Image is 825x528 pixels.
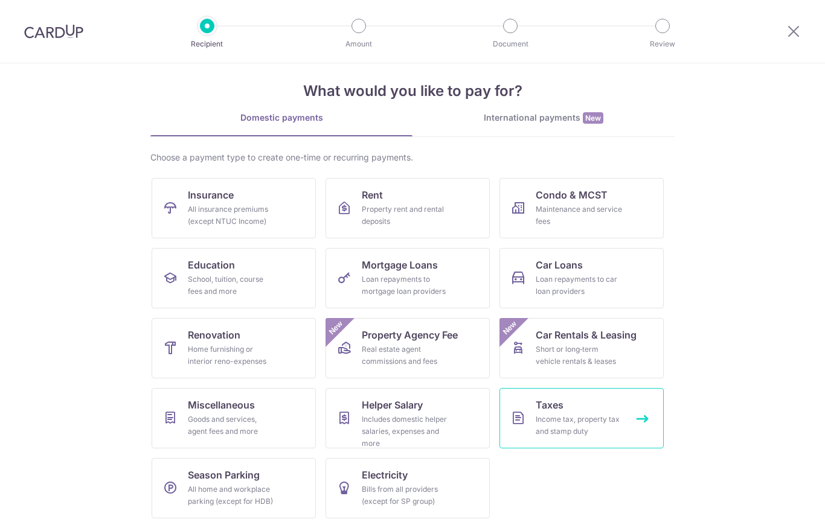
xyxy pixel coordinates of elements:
span: Insurance [188,188,234,202]
p: Document [466,38,555,50]
div: Choose a payment type to create one-time or recurring payments. [150,151,675,164]
div: Maintenance and service fees [536,203,623,227]
h4: What would you like to pay for? [150,80,675,102]
span: Property Agency Fee [362,328,458,342]
div: Loan repayments to mortgage loan providers [362,273,449,297]
div: Loan repayments to car loan providers [536,273,623,297]
div: All home and workplace parking (except for HDB) [188,483,275,507]
a: Property Agency FeeReal estate agent commissions and feesNew [326,318,490,378]
span: Rent [362,188,383,202]
span: Renovation [188,328,240,342]
a: Helper SalaryIncludes domestic helper salaries, expenses and more [326,388,490,448]
span: Helper Salary [362,398,423,412]
div: Income tax, property tax and stamp duty [536,413,623,437]
div: Real estate agent commissions and fees [362,343,449,367]
span: Mortgage Loans [362,258,438,272]
div: Property rent and rental deposits [362,203,449,227]
a: Season ParkingAll home and workplace parking (except for HDB) [152,458,316,518]
span: Season Parking [188,468,260,482]
span: New [500,318,520,338]
a: EducationSchool, tuition, course fees and more [152,248,316,308]
div: Domestic payments [150,112,412,124]
div: All insurance premiums (except NTUC Income) [188,203,275,227]
p: Review [618,38,707,50]
span: New [583,112,603,124]
span: Condo & MCST [536,188,608,202]
a: RenovationHome furnishing or interior reno-expenses [152,318,316,378]
div: Home furnishing or interior reno-expenses [188,343,275,367]
div: Goods and services, agent fees and more [188,413,275,437]
span: Car Rentals & Leasing [536,328,637,342]
span: New [326,318,346,338]
a: Car Rentals & LeasingShort or long‑term vehicle rentals & leasesNew [499,318,664,378]
a: MiscellaneousGoods and services, agent fees and more [152,388,316,448]
span: Electricity [362,468,408,482]
a: Car LoansLoan repayments to car loan providers [499,248,664,308]
a: Condo & MCSTMaintenance and service fees [499,178,664,238]
span: Education [188,258,235,272]
span: Miscellaneous [188,398,255,412]
div: Bills from all providers (except for SP group) [362,483,449,507]
span: Taxes [536,398,563,412]
a: RentProperty rent and rental deposits [326,178,490,238]
p: Recipient [162,38,252,50]
div: School, tuition, course fees and more [188,273,275,297]
p: Amount [314,38,403,50]
a: ElectricityBills from all providers (except for SP group) [326,458,490,518]
div: Short or long‑term vehicle rentals & leases [536,343,623,367]
a: InsuranceAll insurance premiums (except NTUC Income) [152,178,316,238]
span: Car Loans [536,258,583,272]
a: TaxesIncome tax, property tax and stamp duty [499,388,664,448]
div: International payments [412,112,675,124]
img: CardUp [24,24,83,39]
div: Includes domestic helper salaries, expenses and more [362,413,449,450]
a: Mortgage LoansLoan repayments to mortgage loan providers [326,248,490,308]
